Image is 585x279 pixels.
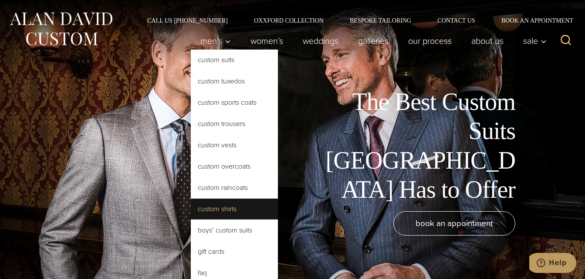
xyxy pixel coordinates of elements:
a: Oxxford Collection [241,17,337,23]
a: Women’s [241,32,293,50]
nav: Secondary Navigation [134,17,576,23]
a: Custom Vests [191,135,278,156]
a: Book an Appointment [488,17,576,23]
a: Custom Shirts [191,199,278,219]
a: Contact Us [424,17,488,23]
a: weddings [293,32,348,50]
a: Gift Cards [191,241,278,262]
a: Custom Overcoats [191,156,278,177]
a: About Us [462,32,514,50]
iframe: Opens a widget where you can chat to one of our agents [529,253,576,275]
button: Sale sub menu toggle [514,32,551,50]
a: Custom Suits [191,50,278,70]
a: Call Us [PHONE_NUMBER] [134,17,241,23]
h1: The Best Custom Suits [GEOGRAPHIC_DATA] Has to Offer [319,87,515,204]
button: View Search Form [555,30,576,51]
button: Child menu of Men’s [191,32,241,50]
a: Custom Raincoats [191,177,278,198]
span: book an appointment [416,217,493,229]
a: Boys’ Custom Suits [191,220,278,241]
img: Alan David Custom [9,10,113,48]
a: Custom Sports Coats [191,92,278,113]
a: Our Process [399,32,462,50]
a: Bespoke Tailoring [337,17,424,23]
a: Custom Tuxedos [191,71,278,92]
a: book an appointment [393,211,515,236]
nav: Primary Navigation [191,32,551,50]
a: Galleries [348,32,399,50]
a: Custom Trousers [191,113,278,134]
